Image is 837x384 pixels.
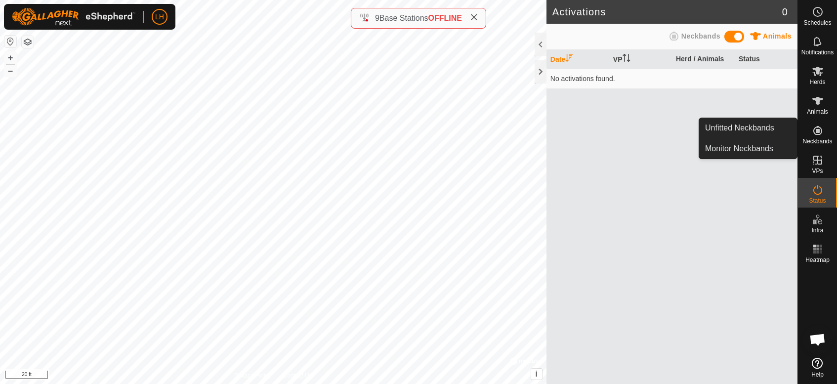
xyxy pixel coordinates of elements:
[798,354,837,382] a: Help
[681,32,720,40] span: Neckbands
[705,143,773,155] span: Monitor Neckbands
[609,50,672,69] th: VP
[811,227,823,233] span: Infra
[803,20,831,26] span: Schedules
[536,370,538,378] span: i
[811,372,824,378] span: Help
[623,55,630,63] p-sorticon: Activate to sort
[735,50,797,69] th: Status
[807,109,828,115] span: Animals
[531,369,542,380] button: i
[12,8,135,26] img: Gallagher Logo
[699,118,797,138] a: Unfitted Neckbands
[4,52,16,64] button: +
[283,371,312,380] a: Contact Us
[802,138,832,144] span: Neckbands
[801,49,834,55] span: Notifications
[565,55,573,63] p-sorticon: Activate to sort
[803,325,833,354] div: Open chat
[552,6,782,18] h2: Activations
[782,4,788,19] span: 0
[763,32,792,40] span: Animals
[379,14,428,22] span: Base Stations
[546,50,609,69] th: Date
[375,14,379,22] span: 9
[155,12,164,22] span: LH
[699,139,797,159] a: Monitor Neckbands
[234,371,271,380] a: Privacy Policy
[705,122,774,134] span: Unfitted Neckbands
[809,198,826,204] span: Status
[546,69,797,88] td: No activations found.
[812,168,823,174] span: VPs
[428,14,462,22] span: OFFLINE
[4,36,16,47] button: Reset Map
[4,65,16,77] button: –
[809,79,825,85] span: Herds
[672,50,735,69] th: Herd / Animals
[22,36,34,48] button: Map Layers
[805,257,830,263] span: Heatmap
